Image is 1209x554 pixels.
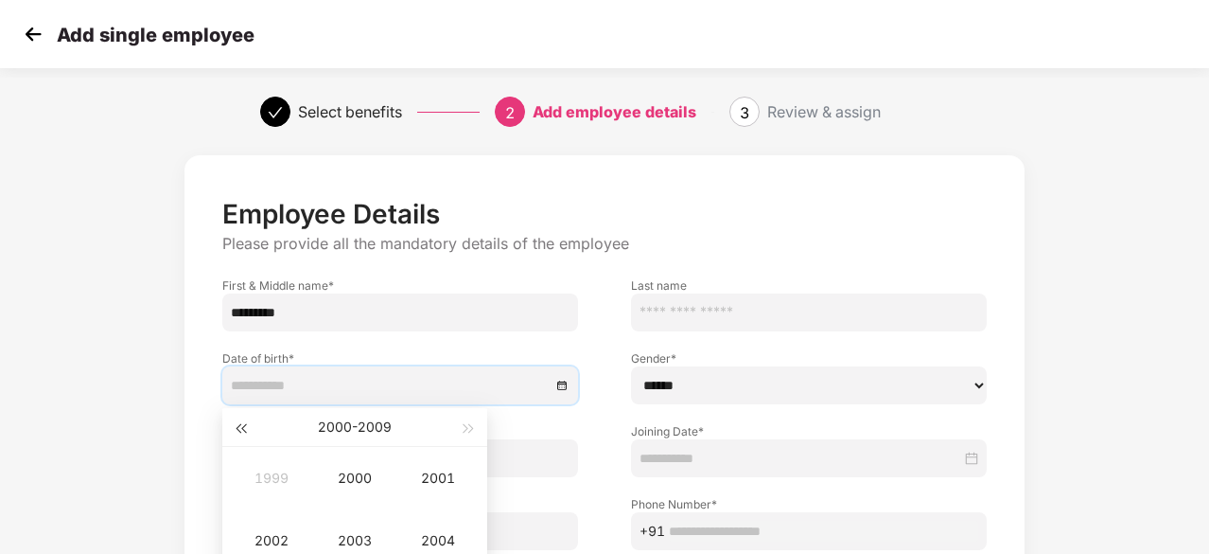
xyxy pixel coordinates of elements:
[222,198,987,230] p: Employee Details
[740,103,749,122] span: 3
[505,103,515,122] span: 2
[396,447,480,509] td: 2001
[318,408,392,446] button: 2000-2009
[243,467,300,490] div: 1999
[57,24,254,46] p: Add single employee
[631,423,987,439] label: Joining Date
[767,97,881,127] div: Review & assign
[410,467,466,490] div: 2001
[631,496,987,512] label: Phone Number
[222,277,578,294] label: First & Middle name
[222,234,987,254] p: Please provide all the mandatory details of the employee
[222,350,578,366] label: Date of birth
[631,277,987,294] label: Last name
[326,529,383,552] div: 2003
[243,529,300,552] div: 2002
[230,447,313,509] td: 1999
[19,20,47,48] img: svg+xml;base64,PHN2ZyB4bWxucz0iaHR0cDovL3d3dy53My5vcmcvMjAwMC9zdmciIHdpZHRoPSIzMCIgaGVpZ2h0PSIzMC...
[533,97,696,127] div: Add employee details
[326,467,383,490] div: 2000
[268,105,283,120] span: check
[298,97,402,127] div: Select benefits
[631,350,987,366] label: Gender
[410,529,466,552] div: 2004
[313,447,396,509] td: 2000
[640,521,665,542] span: +91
